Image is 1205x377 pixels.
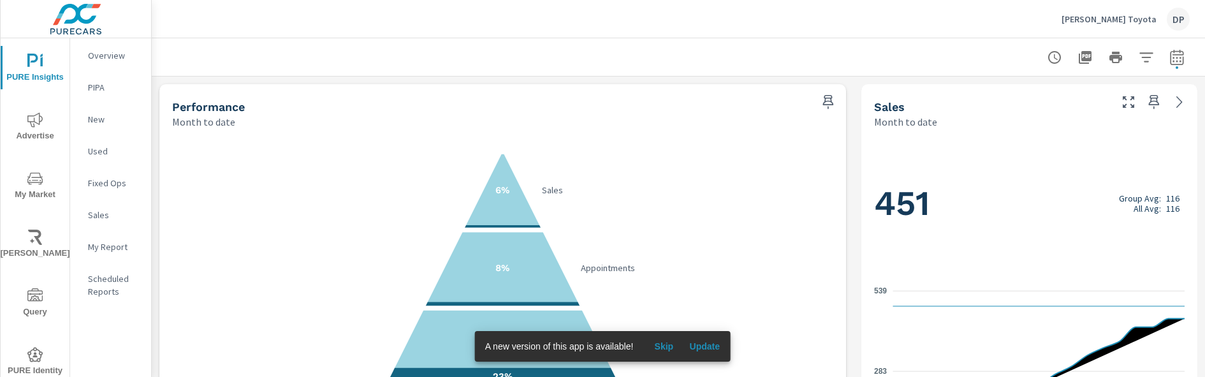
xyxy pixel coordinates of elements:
[4,54,66,85] span: PURE Insights
[88,145,141,158] p: Used
[172,100,245,114] h5: Performance
[684,336,725,357] button: Update
[88,209,141,221] p: Sales
[172,114,235,129] p: Month to date
[689,341,720,352] span: Update
[70,237,151,256] div: My Report
[496,184,510,196] text: 6%
[1134,45,1159,70] button: Apply Filters
[874,182,1185,225] h1: 451
[874,367,887,376] text: 283
[1134,203,1161,214] p: All Avg:
[70,205,151,225] div: Sales
[1119,193,1161,203] p: Group Avg:
[1103,45,1128,70] button: Print Report
[1169,92,1190,112] a: See more details in report
[1164,45,1190,70] button: Select Date Range
[70,110,151,129] div: New
[874,114,937,129] p: Month to date
[1144,92,1164,112] span: Save this to your personalized report
[648,341,679,352] span: Skip
[1166,193,1179,203] p: 116
[874,286,887,295] text: 539
[1167,8,1190,31] div: DP
[1166,203,1179,214] p: 116
[70,78,151,97] div: PIPA
[1062,13,1157,25] p: [PERSON_NAME] Toyota
[485,341,634,351] span: A new version of this app is available!
[581,262,635,274] text: Appointments
[88,177,141,189] p: Fixed Ops
[88,240,141,253] p: My Report
[643,336,684,357] button: Skip
[88,113,141,126] p: New
[70,46,151,65] div: Overview
[70,269,151,301] div: Scheduled Reports
[818,92,838,112] span: Save this to your personalized report
[874,100,905,114] h5: Sales
[70,142,151,161] div: Used
[4,288,66,320] span: Query
[496,262,510,274] text: 8%
[4,112,66,144] span: Advertise
[1072,45,1098,70] button: "Export Report to PDF"
[4,171,66,202] span: My Market
[88,49,141,62] p: Overview
[4,230,66,261] span: [PERSON_NAME]
[70,174,151,193] div: Fixed Ops
[88,81,141,94] p: PIPA
[542,184,563,196] text: Sales
[1118,92,1139,112] button: Make Fullscreen
[88,272,141,298] p: Scheduled Reports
